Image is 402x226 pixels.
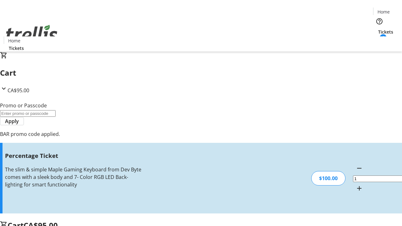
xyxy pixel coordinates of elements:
a: Tickets [4,45,29,51]
button: Help [373,15,386,28]
button: Decrement by one [353,162,366,175]
a: Tickets [373,29,398,35]
button: Increment by one [353,182,366,195]
a: Home [4,37,24,44]
span: CA$95.00 [8,87,29,94]
span: Home [8,37,20,44]
span: Tickets [9,45,24,51]
h3: Percentage Ticket [5,151,142,160]
img: Orient E2E Organization X98CQlsnYv's Logo [4,18,60,49]
div: $100.00 [311,171,345,186]
button: Cart [373,35,386,48]
span: Apply [5,117,19,125]
div: The slim & simple Maple Gaming Keyboard from Dev Byte comes with a sleek body and 7- Color RGB LE... [5,166,142,188]
span: Home [378,8,390,15]
a: Home [373,8,394,15]
span: Tickets [378,29,393,35]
